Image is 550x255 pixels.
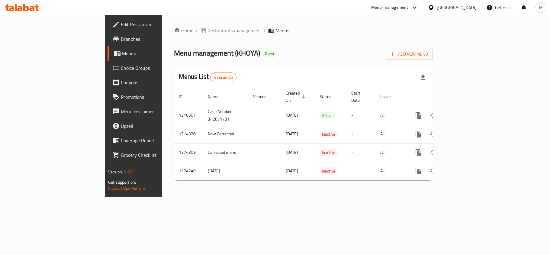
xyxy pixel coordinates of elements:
span: Coverage Report [121,137,192,144]
li: / [264,27,266,34]
div: Open [262,50,276,57]
div: [GEOGRAPHIC_DATA] [437,4,477,11]
span: Menus [275,27,289,34]
span: Grocery Checklist [121,151,192,159]
div: Total records count [210,73,236,82]
span: Name [208,93,226,100]
span: Coupons [121,79,192,86]
span: M [539,4,543,11]
span: [DATE] [286,130,298,138]
div: Menu-management [371,4,408,11]
h2: Menus List [179,72,236,82]
span: Inactive [320,131,338,138]
span: Open [262,51,276,56]
span: Inactive [320,168,338,175]
a: Coupons [108,75,197,90]
a: Menus [108,46,197,61]
span: Created On [286,89,307,104]
a: Promotions [108,90,197,104]
a: Restaurants management [200,27,261,34]
td: All [375,106,407,125]
div: Inactive [320,167,338,175]
span: Upsell [121,122,192,130]
button: Change Status [426,145,440,160]
span: Choice Groups [121,64,192,72]
span: Get support on: [108,178,136,186]
button: more [411,108,426,123]
span: [DATE] [286,111,298,119]
td: [DATE] [203,162,248,180]
td: - [346,143,375,162]
a: Support.OpsPlatform [108,184,146,192]
td: Case Number 342871731 [203,106,248,125]
button: Change Status [426,127,440,141]
table: enhanced table [174,88,474,180]
span: Inactive [320,149,338,156]
span: Start Date [351,89,368,104]
span: Menus [122,50,192,57]
button: more [411,127,426,141]
span: [DATE] [286,148,298,156]
span: 4 record(s) [211,75,236,80]
span: Version: [108,168,123,176]
a: Edit Restaurant [108,17,197,32]
div: Export file [416,70,430,85]
td: All [375,143,407,162]
button: Add New Menu [386,49,433,60]
button: more [411,164,426,178]
td: New Corrected [203,125,248,143]
button: Change Status [426,164,440,178]
a: Branches [108,32,197,46]
span: Edit Restaurant [121,21,192,28]
button: more [411,145,426,160]
button: Change Status [426,108,440,123]
td: - [346,106,375,125]
td: - [346,162,375,180]
span: Status [320,93,339,100]
a: Grocery Checklist [108,148,197,162]
th: Actions [407,88,474,106]
span: Promotions [121,93,192,101]
span: Menu disclaimer [121,108,192,115]
td: All [375,162,407,180]
td: - [346,125,375,143]
span: 1.0.0 [124,168,133,176]
nav: breadcrumb [174,27,433,34]
td: All [375,125,407,143]
a: Choice Groups [108,61,197,75]
td: Corrected menu [203,143,248,162]
span: Locale [380,93,399,100]
a: Upsell [108,119,197,133]
span: ID [179,93,190,100]
span: Branches [121,35,192,43]
span: Vendor [253,93,274,100]
span: [DATE] [286,167,298,175]
span: Active [320,112,335,119]
span: Add New Menu [391,50,428,58]
a: Coverage Report [108,133,197,148]
span: Restaurants management [207,27,261,34]
span: Menu management ( KHOYA ) [174,46,260,60]
a: Menu disclaimer [108,104,197,119]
